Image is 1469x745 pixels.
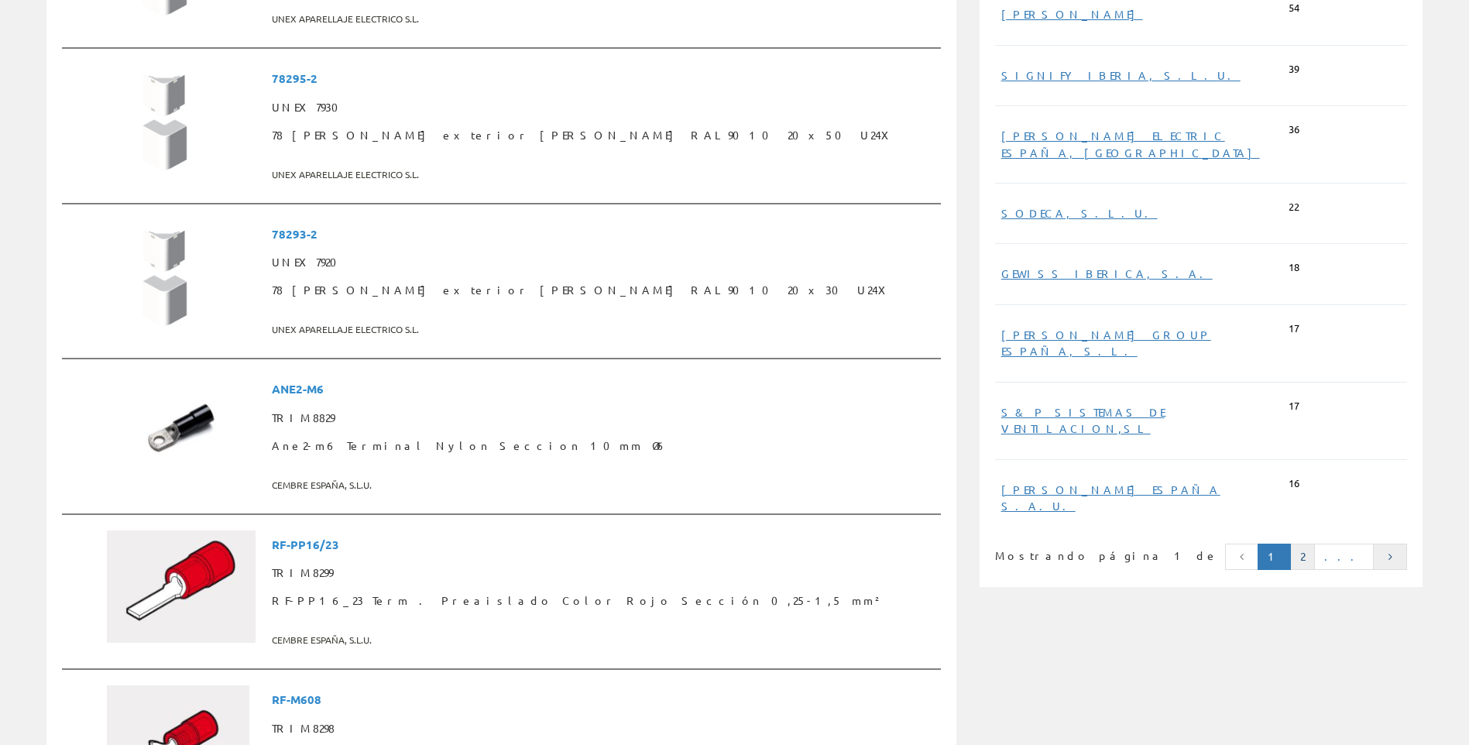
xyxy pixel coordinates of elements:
[1314,544,1374,570] a: ...
[272,627,935,653] span: CEMBRE ESPAÑA, S.L.U.
[272,249,935,276] span: UNEX7920
[272,220,935,249] span: 78293-2
[995,542,1153,564] div: Mostrando página 1 de 5
[272,530,935,559] span: RF-PP16/23
[1225,544,1259,570] a: Página anterior
[272,375,935,403] span: ANE2-M6
[1258,544,1291,570] a: Página actual
[1289,122,1299,137] span: 36
[272,587,935,615] span: RF-PP16_23 Term . Preaislado Color Rojo Sección 0,25-1,5 mm²
[1001,68,1241,82] a: SIGNIFY IBERIA, S.L.U.
[1001,266,1213,280] a: GEWISS IBERICA, S.A.
[272,432,935,460] span: Ane2-m6 Terminal Nylon Seccion 10mm Ø6
[1289,1,1299,15] span: 54
[1289,62,1299,77] span: 39
[272,472,935,498] span: CEMBRE ESPAÑA, S.L.U.
[1289,260,1299,275] span: 18
[1001,206,1158,220] a: SODECA, S.L.U.
[272,162,935,187] span: UNEX APARELLAJE ELECTRICO S.L.
[272,276,935,304] span: 78 [PERSON_NAME] exterior [PERSON_NAME] RAL9010 20x30 U24X
[272,94,935,122] span: UNEX7930
[1373,544,1407,570] a: Página siguiente
[1001,482,1220,513] a: [PERSON_NAME] ESPAÑA S.A.U.
[272,685,935,714] span: RF-M608
[1290,544,1315,570] a: 2
[272,559,935,587] span: TRIM8299
[272,64,935,93] span: 78295-2
[1289,200,1299,215] span: 22
[1001,328,1211,358] a: [PERSON_NAME] GROUP ESPAÑA, S.L.
[272,317,935,342] span: UNEX APARELLAJE ELECTRICO S.L.
[107,375,256,486] img: Foto artículo Ane2-m6 Terminal Nylon Seccion 10mm Ø6 (192x144.19277108434)
[1001,405,1165,435] a: S&P SISTEMAS DE VENTILACION,SL
[1001,129,1260,159] a: [PERSON_NAME] ELECTRIC ESPAÑA, [GEOGRAPHIC_DATA]
[107,64,223,180] img: Foto artículo 78 Ángulo exterior blanco RAL9010 20x50 U24X (150x150)
[1289,399,1299,414] span: 17
[107,220,223,336] img: Foto artículo 78 Ángulo exterior blanco RAL9010 20x30 U24X (150x150)
[272,404,935,432] span: TRIM8829
[272,6,935,32] span: UNEX APARELLAJE ELECTRICO S.L.
[107,530,256,644] img: Foto artículo RF-PP16_23 Term . Preaislado Color Rojo Sección 0,25-1,5 mm² (192x145.5067264574)
[1289,321,1299,336] span: 17
[272,715,935,743] span: TRIM8298
[1001,7,1143,21] a: [PERSON_NAME]
[272,122,935,149] span: 78 [PERSON_NAME] exterior [PERSON_NAME] RAL9010 20x50 U24X
[1289,476,1299,491] span: 16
